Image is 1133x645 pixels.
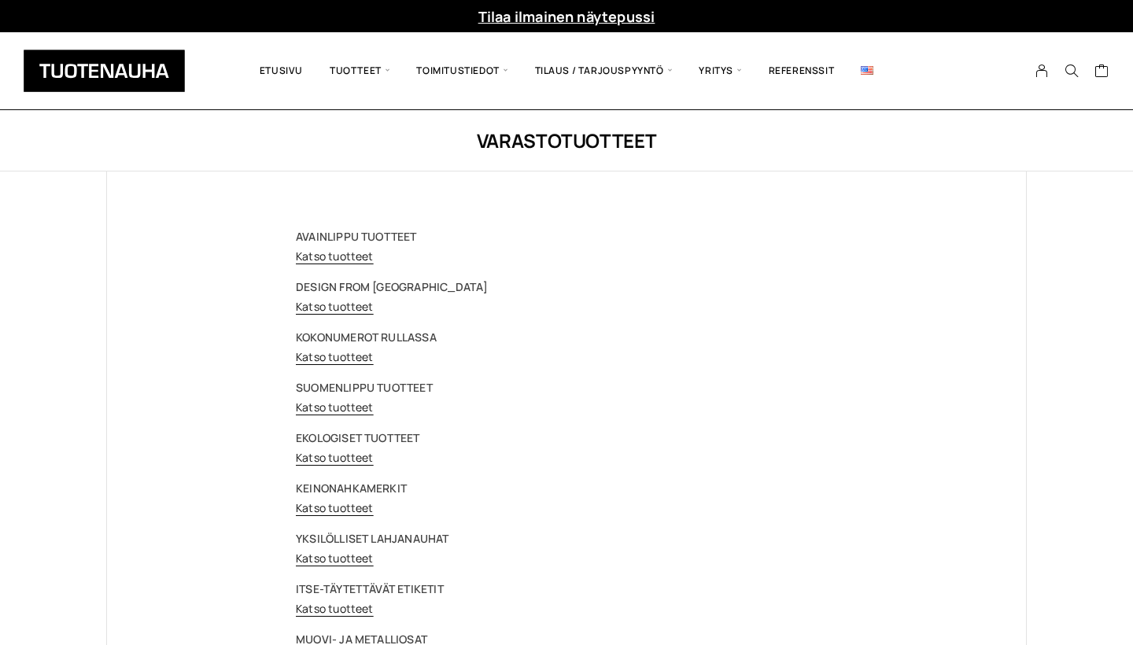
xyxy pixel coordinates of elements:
strong: AVAINLIPPU TUOTTEET [296,229,417,244]
a: My Account [1027,64,1057,78]
a: Etusivu [246,44,316,98]
img: Tuotenauha Oy [24,50,185,92]
button: Search [1057,64,1087,78]
a: Katso tuotteet [296,551,374,566]
strong: SUOMENLIPPU TUOTTEET [296,380,433,395]
span: Tilaus / Tarjouspyyntö [522,44,686,98]
span: Tuotteet [316,44,403,98]
h1: Varastotuotteet [106,127,1027,153]
a: Katso tuotteet [296,500,374,515]
strong: KOKONUMEROT RULLASSA [296,330,437,345]
a: Katso tuotteet [296,400,374,415]
img: English [861,66,873,75]
strong: DESIGN FROM [GEOGRAPHIC_DATA] [296,279,488,294]
a: Katso tuotteet [296,349,374,364]
a: Referenssit [755,44,848,98]
a: Cart [1094,63,1109,82]
span: Toimitustiedot [403,44,521,98]
strong: KEINONAHKAMERKIT [296,481,407,496]
a: Katso tuotteet [296,601,374,616]
a: Katso tuotteet [296,450,374,465]
strong: ITSE-TÄYTETTÄVÄT ETIKETIT [296,581,444,596]
a: Tilaa ilmainen näytepussi [478,7,655,26]
a: Katso tuotteet [296,299,374,314]
strong: EKOLOGISET TUOTTEET [296,430,420,445]
a: Katso tuotteet [296,249,374,264]
strong: YKSILÖLLISET LAHJANAUHAT [296,531,449,546]
span: Yritys [685,44,755,98]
